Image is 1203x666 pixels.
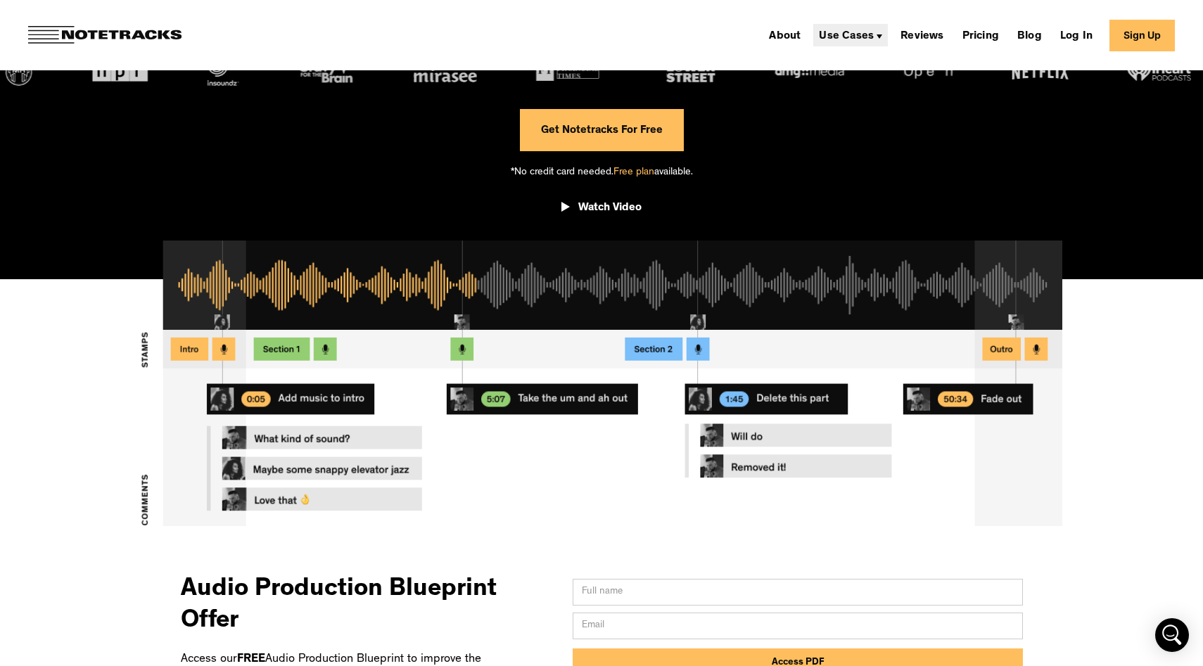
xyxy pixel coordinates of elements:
[573,613,1023,639] input: Email
[1055,24,1098,46] a: Log In
[613,167,654,178] span: Free plan
[561,191,642,230] a: open lightbox
[895,24,949,46] a: Reviews
[819,31,874,42] div: Use Cases
[578,201,642,215] div: Watch Video
[181,561,502,639] h3: Audio Production Blueprint Offer
[763,24,806,46] a: About
[237,653,265,665] strong: FREE
[957,24,1005,46] a: Pricing
[1155,618,1189,652] div: Open Intercom Messenger
[520,109,684,151] a: Get Notetracks For Free
[813,24,888,46] div: Use Cases
[573,579,1023,606] input: Full name
[1012,24,1048,46] a: Blog
[1109,20,1175,51] a: Sign Up
[511,151,693,191] div: *No credit card needed. available.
